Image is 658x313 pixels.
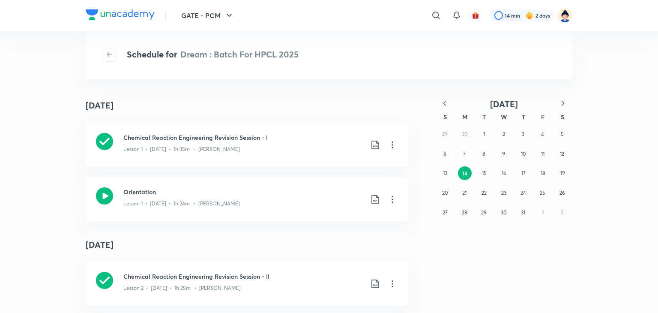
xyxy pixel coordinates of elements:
[462,113,467,121] abbr: Monday
[497,127,511,141] button: July 2, 2025
[123,272,363,281] h3: Chemical Reaction Engineering Revision Session - II
[555,147,569,161] button: July 12, 2025
[127,48,299,62] h4: Schedule for
[497,147,511,161] button: July 9, 2025
[463,150,466,157] abbr: July 7, 2025
[481,209,487,216] abbr: July 29, 2025
[477,206,491,220] button: July 29, 2025
[501,190,506,196] abbr: July 23, 2025
[462,190,467,196] abbr: July 21, 2025
[86,232,408,258] h4: [DATE]
[502,170,506,176] abbr: July 16, 2025
[123,133,363,142] h3: Chemical Reaction Engineering Revision Session - I
[558,8,572,23] img: Mohit
[176,7,239,24] button: GATE - PCM
[497,166,511,180] button: July 16, 2025
[560,170,565,176] abbr: July 19, 2025
[86,9,155,22] a: Company Logo
[555,127,569,141] button: July 5, 2025
[501,113,507,121] abbr: Wednesday
[520,190,526,196] abbr: July 24, 2025
[556,166,569,180] button: July 19, 2025
[559,190,565,196] abbr: July 26, 2025
[516,186,530,200] button: July 24, 2025
[86,262,408,306] a: Chemical Reaction Engineering Revision Session - IILesson 2 • [DATE] • 1h 25m • [PERSON_NAME]
[438,186,452,200] button: July 20, 2025
[555,186,569,200] button: July 26, 2025
[497,206,511,220] button: July 30, 2025
[86,177,408,221] a: OrientationLesson 1 • [DATE] • 1h 24m • [PERSON_NAME]
[536,186,550,200] button: July 25, 2025
[477,147,491,161] button: July 8, 2025
[462,209,467,216] abbr: July 28, 2025
[517,166,530,180] button: July 17, 2025
[442,190,448,196] abbr: July 20, 2025
[525,11,534,20] img: streak
[501,209,506,216] abbr: July 30, 2025
[521,170,526,176] abbr: July 17, 2025
[561,113,564,121] abbr: Saturday
[443,209,448,216] abbr: July 27, 2025
[521,150,526,157] abbr: July 10, 2025
[472,12,479,19] img: avatar
[482,170,487,176] abbr: July 15, 2025
[516,127,530,141] button: July 3, 2025
[536,127,550,141] button: July 4, 2025
[86,9,155,20] img: Company Logo
[477,127,491,141] button: July 1, 2025
[462,170,467,177] abbr: July 14, 2025
[541,131,544,137] abbr: July 4, 2025
[123,284,241,292] p: Lesson 2 • [DATE] • 1h 25m • [PERSON_NAME]
[438,206,452,220] button: July 27, 2025
[469,9,482,22] button: avatar
[180,48,299,60] span: Dream : Batch For HPCL 2025
[522,131,524,137] abbr: July 3, 2025
[482,190,487,196] abbr: July 22, 2025
[482,150,485,157] abbr: July 8, 2025
[123,145,240,153] p: Lesson 1 • [DATE] • 1h 35m • [PERSON_NAME]
[438,166,452,180] button: July 13, 2025
[541,170,545,176] abbr: July 18, 2025
[443,150,446,157] abbr: July 6, 2025
[536,166,550,180] button: July 18, 2025
[443,170,447,176] abbr: July 13, 2025
[458,147,471,161] button: July 7, 2025
[458,186,471,200] button: July 21, 2025
[516,147,530,161] button: July 10, 2025
[443,113,447,121] abbr: Sunday
[560,150,564,157] abbr: July 12, 2025
[541,113,544,121] abbr: Friday
[86,99,114,112] h4: [DATE]
[458,206,471,220] button: July 28, 2025
[438,147,452,161] button: July 6, 2025
[497,186,511,200] button: July 23, 2025
[516,206,530,220] button: July 31, 2025
[540,190,545,196] abbr: July 25, 2025
[483,131,485,137] abbr: July 1, 2025
[86,123,408,167] a: Chemical Reaction Engineering Revision Session - ILesson 1 • [DATE] • 1h 35m • [PERSON_NAME]
[123,200,240,208] p: Lesson 1 • [DATE] • 1h 24m • [PERSON_NAME]
[521,209,525,216] abbr: July 31, 2025
[490,98,518,110] span: [DATE]
[123,187,363,196] h3: Orientation
[458,166,472,180] button: July 14, 2025
[454,99,553,109] button: [DATE]
[522,113,525,121] abbr: Thursday
[482,113,486,121] abbr: Tuesday
[536,147,550,161] button: July 11, 2025
[502,150,505,157] abbr: July 9, 2025
[478,166,491,180] button: July 15, 2025
[561,131,564,137] abbr: July 5, 2025
[541,150,544,157] abbr: July 11, 2025
[502,131,505,137] abbr: July 2, 2025
[477,186,491,200] button: July 22, 2025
